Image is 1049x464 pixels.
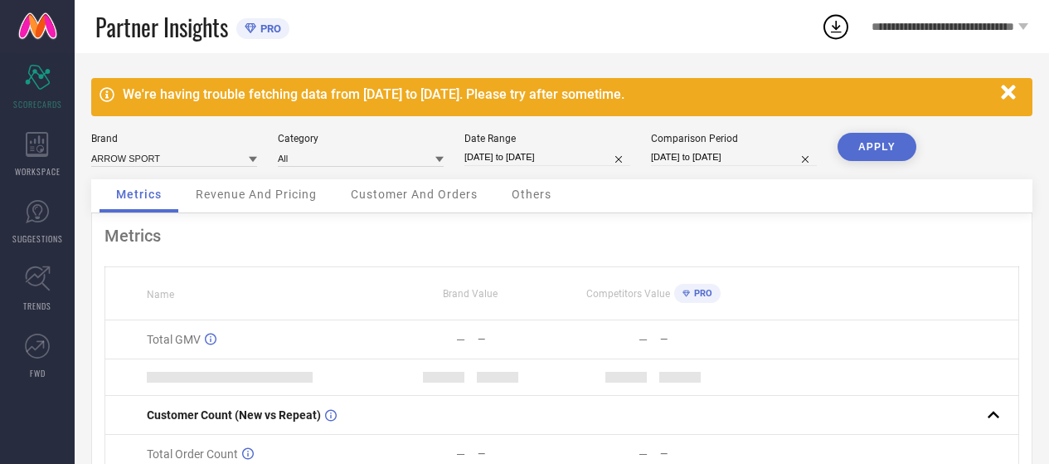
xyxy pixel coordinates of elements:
div: Category [278,133,444,144]
div: — [478,448,561,460]
span: Customer And Orders [351,188,478,201]
div: — [456,333,465,346]
div: Brand [91,133,257,144]
div: — [456,447,465,461]
div: Metrics [104,226,1019,246]
span: Name [147,289,174,300]
div: — [478,334,561,345]
div: — [660,334,744,345]
div: — [660,448,744,460]
span: Partner Insights [95,10,228,44]
div: Date Range [464,133,630,144]
div: Open download list [821,12,851,42]
span: Customer Count (New vs Repeat) [147,408,321,422]
span: Revenue And Pricing [196,188,317,201]
span: Competitors Value [586,288,670,300]
div: Comparison Period [651,133,817,144]
span: PRO [256,22,281,35]
span: WORKSPACE [15,165,61,178]
span: Total GMV [147,333,201,346]
div: — [639,447,648,461]
div: — [639,333,648,346]
div: We're having trouble fetching data from [DATE] to [DATE]. Please try after sometime. [123,86,993,102]
button: APPLY [838,133,916,161]
span: Others [512,188,551,201]
input: Select date range [464,149,630,166]
span: PRO [690,288,712,299]
span: Brand Value [443,288,498,300]
input: Select comparison period [651,149,817,166]
span: Total Order Count [147,447,238,461]
span: SUGGESTIONS [12,232,63,245]
span: FWD [30,367,46,379]
span: Metrics [116,188,162,201]
span: TRENDS [23,300,51,312]
span: SCORECARDS [13,98,62,110]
